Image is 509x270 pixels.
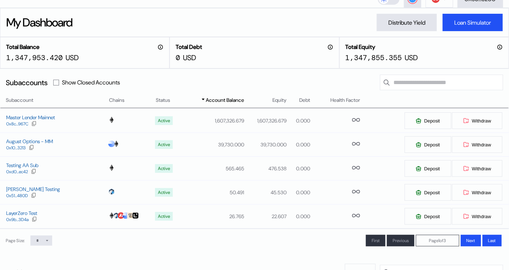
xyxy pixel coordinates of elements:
[245,109,287,133] td: 1,607,326.679
[287,133,310,157] td: 0.000
[472,166,491,171] span: Withdraw
[245,180,287,204] td: 45.530
[132,212,139,219] img: chain logo
[158,118,170,123] div: Active
[6,238,25,244] div: Page Size:
[158,142,170,147] div: Active
[182,109,245,133] td: 1,607,326.679
[467,238,475,244] span: Next
[454,19,491,26] div: Loan Simulator
[404,160,451,177] button: Deposit
[108,188,115,195] img: chain logo
[443,14,503,31] button: Loan Simulator
[158,190,170,195] div: Active
[331,96,360,104] span: Health Factor
[109,96,125,104] span: Chains
[472,118,491,124] span: Withdraw
[6,138,53,145] div: August Options - MM
[6,15,72,30] div: My Dashboard
[452,136,503,153] button: Withdraw
[424,142,440,148] span: Deposit
[176,43,202,51] h2: Total Debt
[183,53,196,62] div: USD
[377,14,437,31] button: Distribute Yield
[404,184,451,201] button: Deposit
[472,214,491,219] span: Withdraw
[483,235,502,246] button: Last
[393,238,409,244] span: Previous
[424,214,440,219] span: Deposit
[158,166,170,171] div: Active
[287,109,310,133] td: 0.000
[388,19,425,26] div: Distribute Yield
[113,141,120,147] img: chain logo
[287,157,310,180] td: 0.000
[372,238,380,244] span: First
[108,165,115,171] img: chain logo
[6,114,55,121] div: Master Lender Mainnet
[472,142,491,148] span: Withdraw
[182,157,245,180] td: 565.465
[6,53,63,62] div: 1,347,953.420
[108,212,115,219] img: chain logo
[6,186,60,192] div: [PERSON_NAME] Testing
[6,169,28,174] div: 0xd0...ec42
[6,78,47,87] div: Subaccounts
[245,133,287,157] td: 39,730.000
[62,79,120,86] label: Show Closed Accounts
[113,212,120,219] img: chain logo
[6,121,28,126] div: 0x8c...967C
[6,210,37,216] div: LayerZero Test
[6,43,39,51] h2: Total Balance
[118,212,124,219] img: chain logo
[182,204,245,228] td: 26.765
[108,117,115,123] img: chain logo
[287,204,310,228] td: 0.000
[127,212,134,219] img: chain logo
[424,190,440,195] span: Deposit
[424,166,440,171] span: Deposit
[299,96,310,104] span: Debt
[424,118,440,124] span: Deposit
[206,96,244,104] span: Account Balance
[272,96,287,104] span: Equity
[387,235,414,246] button: Previous
[6,145,26,150] div: 0x10...3213
[404,208,451,225] button: Deposit
[66,53,79,62] div: USD
[346,53,402,62] div: 1,347,855.355
[287,180,310,204] td: 0.000
[461,235,481,246] button: Next
[176,53,180,62] div: 0
[452,208,503,225] button: Withdraw
[404,136,451,153] button: Deposit
[6,162,38,169] div: Testing AA Sub
[245,157,287,180] td: 476.538
[6,193,28,198] div: 0x51...480D
[122,212,129,219] img: chain logo
[472,190,491,195] span: Withdraw
[429,238,446,244] span: Page 1 of 3
[158,214,170,219] div: Active
[366,235,385,246] button: First
[245,204,287,228] td: 22.607
[452,160,503,177] button: Withdraw
[452,112,503,129] button: Withdraw
[6,96,33,104] span: Subaccount
[6,217,29,222] div: 0x9b...3D4a
[488,238,496,244] span: Last
[404,112,451,129] button: Deposit
[452,184,503,201] button: Withdraw
[405,53,418,62] div: USD
[108,141,115,147] img: chain logo
[156,96,170,104] span: Status
[182,133,245,157] td: 39,730.000
[182,180,245,204] td: 50.491
[346,43,376,51] h2: Total Equity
